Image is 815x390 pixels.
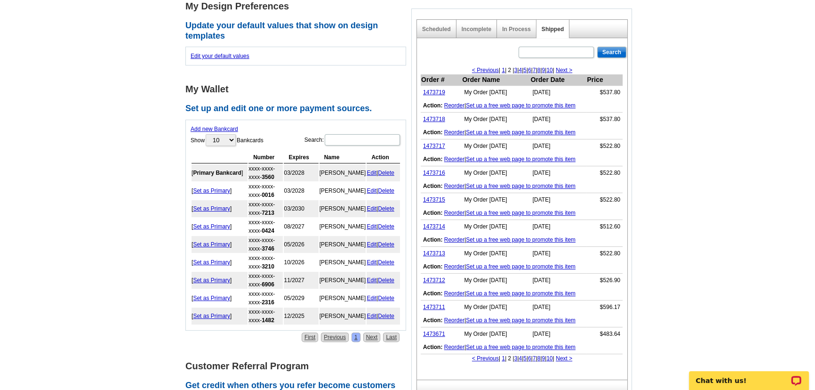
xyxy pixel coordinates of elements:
[284,152,318,163] th: Expires
[383,333,400,342] a: Last
[462,327,530,341] td: My Order [DATE]
[284,164,318,181] td: 03/2028
[378,187,394,194] a: Delete
[421,74,462,86] th: Order #
[378,170,394,176] a: Delete
[423,183,442,189] b: Action:
[367,152,400,163] th: Action
[523,355,527,362] a: 5
[378,313,394,319] a: Delete
[546,67,552,73] a: 10
[530,166,587,180] td: [DATE]
[367,187,376,194] a: Edit
[423,170,445,176] a: 1473716
[597,47,626,58] input: Search
[462,74,530,86] th: Order Name
[423,210,442,216] b: Action:
[367,170,376,176] a: Edit
[262,317,274,324] strong: 1482
[502,67,505,73] a: 1
[421,233,623,247] td: |
[262,245,274,252] strong: 3746
[586,327,623,341] td: $483.64
[367,254,400,271] td: |
[248,218,283,235] td: xxxx-xxxx-xxxx-
[185,1,411,11] h1: My Design Preferences
[193,295,230,301] a: Set as Primary
[514,67,518,73] a: 3
[462,247,530,260] td: My Order [DATE]
[193,277,230,284] a: Set as Primary
[192,308,248,325] td: [ ]
[444,263,464,270] a: Reorder
[423,277,445,284] a: 1473712
[320,164,366,181] td: [PERSON_NAME]
[466,102,575,109] a: Set up a free web page to promote this item
[325,134,400,146] input: Search:
[423,290,442,297] b: Action:
[556,355,572,362] a: Next >
[466,183,575,189] a: Set up a free web page to promote this item
[248,182,283,199] td: xxxx-xxxx-xxxx-
[367,272,400,289] td: |
[423,263,442,270] b: Action:
[462,139,530,153] td: My Order [DATE]
[421,206,623,220] td: |
[367,308,400,325] td: |
[423,317,442,324] b: Action:
[462,113,530,126] td: My Order [DATE]
[421,99,623,113] td: |
[444,129,464,136] a: Reorder
[367,223,376,230] a: Edit
[530,274,587,287] td: [DATE]
[320,200,366,217] td: [PERSON_NAME]
[378,205,394,212] a: Delete
[320,236,366,253] td: [PERSON_NAME]
[466,344,575,350] a: Set up a free web page to promote this item
[537,355,541,362] a: 8
[367,277,376,284] a: Edit
[262,192,274,198] strong: 0016
[444,317,464,324] a: Reorder
[248,254,283,271] td: xxxx-xxxx-xxxx-
[514,355,518,362] a: 3
[421,341,623,354] td: |
[530,301,587,314] td: [DATE]
[320,218,366,235] td: [PERSON_NAME]
[528,355,531,362] a: 6
[193,170,241,176] b: Primary Bankcard
[248,200,283,217] td: xxxx-xxxx-xxxx-
[586,113,623,126] td: $537.80
[502,26,531,32] a: In Process
[519,67,522,73] a: 4
[367,313,376,319] a: Edit
[248,236,283,253] td: xxxx-xxxx-xxxx-
[193,205,230,212] a: Set as Primary
[378,223,394,230] a: Delete
[284,272,318,289] td: 11/2027
[193,259,230,266] a: Set as Primary
[320,182,366,199] td: [PERSON_NAME]
[444,290,464,297] a: Reorder
[530,86,587,99] td: [DATE]
[185,21,411,41] h2: Update your default values that show on design templates
[352,333,360,342] a: 1
[462,86,530,99] td: My Order [DATE]
[421,287,623,301] td: |
[586,139,623,153] td: $522.80
[586,86,623,99] td: $537.80
[586,166,623,180] td: $522.80
[533,355,536,362] a: 7
[320,290,366,307] td: [PERSON_NAME]
[586,220,623,234] td: $512.60
[462,220,530,234] td: My Order [DATE]
[193,313,230,319] a: Set as Primary
[466,156,575,162] a: Set up a free web page to promote this item
[304,133,401,146] label: Search:
[423,156,442,162] b: Action:
[248,272,283,289] td: xxxx-xxxx-xxxx-
[422,26,451,32] a: Scheduled
[363,333,381,342] a: Next
[444,102,464,109] a: Reorder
